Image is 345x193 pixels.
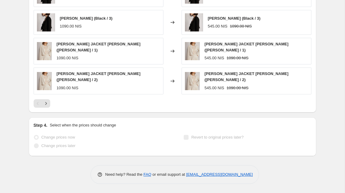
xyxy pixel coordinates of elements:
[34,99,50,108] nav: Pagination
[185,13,203,31] img: 5dgMxLbA_80x.jpg
[60,16,113,21] span: [PERSON_NAME] (Black / 3)
[185,42,200,60] img: cPq0xd3Q_80x.jpg
[34,122,48,128] h2: Step 4.
[60,24,82,28] span: 1090.00 NIS
[105,172,144,177] span: Need help? Read the
[208,24,228,28] span: 545.00 NIS
[41,143,76,148] span: Change prices later
[205,42,288,52] span: [PERSON_NAME] JACKET [PERSON_NAME] ([PERSON_NAME] / 1)
[37,72,52,90] img: cPq0xd3Q_80x.jpg
[227,56,248,60] span: 1090.00 NIS
[41,135,75,139] span: Change prices now
[57,42,140,52] span: [PERSON_NAME] JACKET [PERSON_NAME] ([PERSON_NAME] / 1)
[205,56,224,60] span: 545.00 NIS
[57,86,78,90] span: 1090.00 NIS
[42,99,50,108] button: Next
[57,71,140,82] span: [PERSON_NAME] JACKET [PERSON_NAME] ([PERSON_NAME] / 2)
[191,135,244,139] span: Revert to original prices later?
[205,86,224,90] span: 545.00 NIS
[143,172,151,177] a: FAQ
[57,56,78,60] span: 1090.00 NIS
[185,72,200,90] img: cPq0xd3Q_80x.jpg
[50,122,116,128] p: Select when the prices should change
[230,24,252,28] span: 1090.00 NIS
[37,42,52,60] img: cPq0xd3Q_80x.jpg
[151,172,186,177] span: or email support at
[186,172,253,177] a: [EMAIL_ADDRESS][DOMAIN_NAME]
[227,86,248,90] span: 1090.00 NIS
[205,71,288,82] span: [PERSON_NAME] JACKET [PERSON_NAME] ([PERSON_NAME] / 2)
[37,13,55,31] img: 5dgMxLbA_80x.jpg
[208,16,261,21] span: [PERSON_NAME] (Black / 3)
